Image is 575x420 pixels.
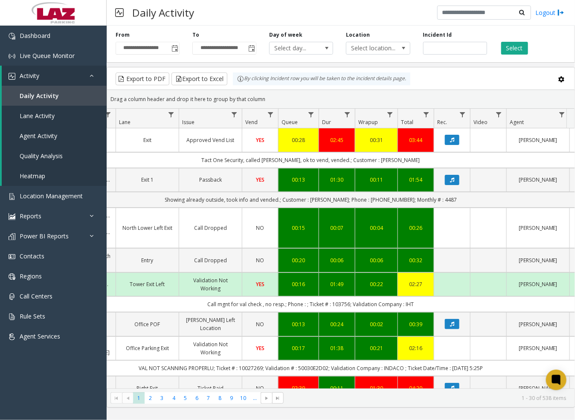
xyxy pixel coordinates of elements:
a: NO [247,384,273,392]
div: 00:13 [284,320,314,328]
span: Heatmap [20,172,45,180]
a: [PERSON_NAME] [512,256,564,264]
a: 02:39 [284,384,314,392]
a: Wrapup Filter Menu [384,109,396,120]
label: Location [346,31,370,39]
img: 'icon' [9,313,15,320]
kendo-pager-info: 1 - 30 of 538 items [289,394,566,402]
span: NO [256,257,264,264]
span: Page 2 [145,392,156,404]
a: 00:20 [284,256,314,264]
a: NO [247,256,273,264]
span: Rule Sets [20,312,45,320]
span: Vend [245,119,258,126]
a: 00:32 [403,256,429,264]
a: Logout [535,8,564,17]
div: 00:07 [324,224,350,232]
a: 00:04 [360,224,392,232]
a: 00:16 [284,280,314,288]
a: NO [247,320,273,328]
span: Dur [322,119,331,126]
span: Wrapup [358,119,378,126]
a: 00:11 [360,176,392,184]
label: To [192,31,199,39]
a: 00:13 [284,176,314,184]
img: pageIcon [115,2,124,23]
div: 01:38 [324,344,350,352]
a: Heatmap [2,166,107,186]
a: Daily Activity [2,86,107,106]
button: Export to Excel [171,72,227,85]
span: YES [256,176,264,183]
label: From [116,31,130,39]
a: Ticket Paid [184,384,237,392]
a: North Lower Left Exit [121,224,174,232]
span: Reports [20,212,41,220]
a: Dur Filter Menu [342,109,353,120]
a: 00:11 [324,384,350,392]
a: [PERSON_NAME] [512,384,564,392]
span: Page 8 [214,392,226,404]
a: Exit [121,136,174,144]
span: Video [473,119,488,126]
a: 00:06 [324,256,350,264]
a: [PERSON_NAME] Left Location [184,316,237,332]
img: 'icon' [9,273,15,280]
span: Contacts [20,252,44,260]
div: 00:17 [284,344,314,352]
button: Select [501,42,528,55]
a: Right Exit [121,384,174,392]
a: Video Filter Menu [493,109,505,120]
div: 01:30 [324,176,350,184]
a: Call Dropped [184,256,237,264]
a: Exit 1 [121,176,174,184]
span: Page 1 [133,392,145,404]
a: Location Filter Menu [102,109,114,120]
span: Select location... [346,42,397,54]
a: [PERSON_NAME] [512,344,564,352]
img: 'icon' [9,33,15,40]
span: Rec. [437,119,447,126]
span: Location Management [20,192,83,200]
a: 01:49 [324,280,350,288]
img: 'icon' [9,333,15,340]
span: Activity [20,72,39,80]
div: 00:15 [284,224,314,232]
span: Go to the next page [261,392,272,404]
a: Queue Filter Menu [305,109,317,120]
a: 02:45 [324,136,350,144]
img: 'icon' [9,293,15,300]
span: Go to the last page [275,395,282,402]
span: Agent Activity [20,132,57,140]
h3: Daily Activity [128,2,198,23]
div: 00:21 [360,344,392,352]
span: Page 4 [168,392,180,404]
div: 00:39 [403,320,429,328]
div: 00:22 [360,280,392,288]
a: Quality Analysis [2,146,107,166]
span: NO [256,224,264,232]
a: Agent Filter Menu [556,109,568,120]
span: Go to the last page [272,392,284,404]
span: Regions [20,272,42,280]
span: Issue [182,119,195,126]
span: NO [256,385,264,392]
a: YES [247,280,273,288]
a: 00:26 [403,224,429,232]
label: Incident Id [423,31,452,39]
span: Lane Activity [20,112,55,120]
a: YES [247,344,273,352]
img: 'icon' [9,73,15,80]
a: 04:20 [403,384,429,392]
a: 01:54 [403,176,429,184]
a: 00:02 [360,320,392,328]
span: Toggle popup [247,42,256,54]
a: 00:24 [324,320,350,328]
